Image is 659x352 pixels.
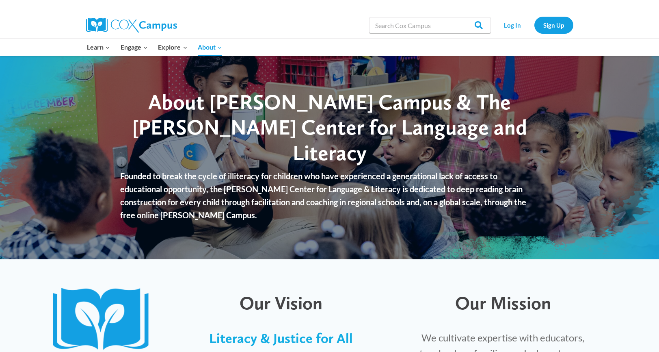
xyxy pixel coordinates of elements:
input: Search Cox Campus [369,17,491,33]
img: Cox Campus [86,18,177,33]
a: Sign Up [534,17,573,33]
span: About [198,42,222,52]
span: Literacy & Justice for All [209,330,353,346]
p: Founded to break the cycle of illiteracy for children who have experienced a generational lack of... [120,169,539,222]
span: Our Vision [240,292,322,314]
span: Our Mission [455,292,551,314]
span: About [PERSON_NAME] Campus & The [PERSON_NAME] Center for Language and Literacy [132,89,527,165]
nav: Secondary Navigation [495,17,573,33]
span: Learn [87,42,110,52]
span: Explore [158,42,187,52]
nav: Primary Navigation [82,39,227,56]
span: Engage [121,42,148,52]
a: Log In [495,17,530,33]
